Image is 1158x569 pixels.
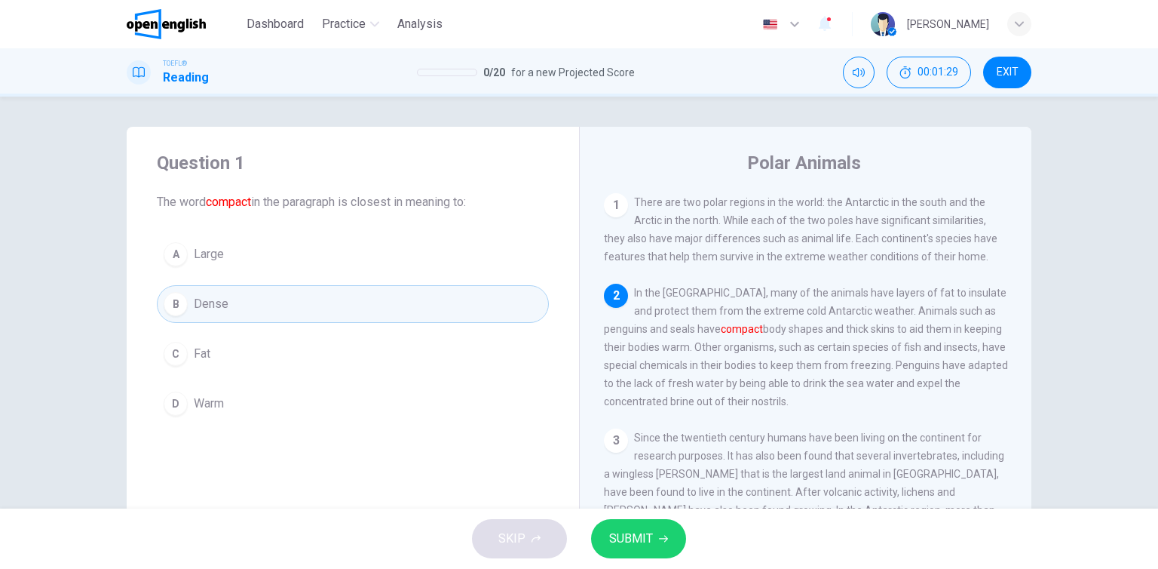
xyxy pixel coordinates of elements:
[604,429,628,453] div: 3
[157,335,549,373] button: CFat
[887,57,971,88] button: 00:01:29
[157,235,549,273] button: ALarge
[907,15,989,33] div: [PERSON_NAME]
[164,242,188,266] div: A
[164,392,188,416] div: D
[604,284,628,308] div: 2
[163,58,187,69] span: TOEFL®
[247,15,304,33] span: Dashboard
[609,528,653,549] span: SUBMIT
[194,395,224,413] span: Warm
[397,15,443,33] span: Analysis
[157,385,549,423] button: DWarm
[194,245,224,263] span: Large
[127,9,240,39] a: OpenEnglish logo
[163,69,209,87] h1: Reading
[316,11,385,38] button: Practice
[997,66,1019,78] span: EXIT
[194,345,210,363] span: Fat
[157,285,549,323] button: BDense
[164,342,188,366] div: C
[391,11,449,38] button: Analysis
[604,432,1004,552] span: Since the twentieth century humans have been living on the continent for research purposes. It ha...
[604,287,1008,408] span: In the [GEOGRAPHIC_DATA], many of the animals have layers of fat to insulate and protect them fro...
[761,19,780,30] img: en
[127,9,206,39] img: OpenEnglish logo
[483,63,505,82] span: 0 / 20
[918,66,958,78] span: 00:01:29
[591,519,686,558] button: SUBMIT
[721,323,763,335] font: compact
[240,11,310,38] button: Dashboard
[164,292,188,316] div: B
[887,57,971,88] div: Hide
[511,63,635,82] span: for a new Projected Score
[843,57,875,88] div: Mute
[157,193,549,211] span: The word in the paragraph is closest in meaning to:
[604,196,997,263] span: There are two polar regions in the world: the Antarctic in the south and the Arctic in the north....
[871,12,895,36] img: Profile picture
[747,151,861,175] h4: Polar Animals
[206,195,251,209] font: compact
[157,151,549,175] h4: Question 1
[322,15,366,33] span: Practice
[983,57,1031,88] button: EXIT
[604,193,628,217] div: 1
[194,295,228,313] span: Dense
